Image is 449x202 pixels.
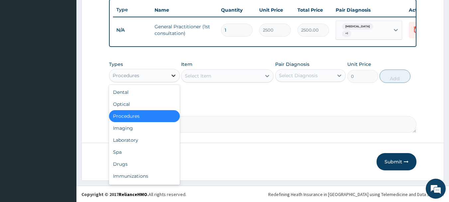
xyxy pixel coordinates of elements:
[109,110,180,122] div: Procedures
[12,33,27,50] img: d_794563401_company_1708531726252_794563401
[294,3,332,17] th: Total Price
[109,122,180,134] div: Imaging
[109,134,180,146] div: Laboratory
[109,62,123,67] label: Types
[185,73,211,79] div: Select Item
[81,191,149,197] strong: Copyright © 2017 .
[279,72,318,79] div: Select Diagnosis
[380,70,410,83] button: Add
[109,158,180,170] div: Drugs
[151,3,218,17] th: Name
[275,61,309,68] label: Pair Diagnosis
[109,146,180,158] div: Spa
[218,3,256,17] th: Quantity
[39,59,92,126] span: We're online!
[268,191,444,198] div: Redefining Heath Insurance in [GEOGRAPHIC_DATA] using Telemedicine and Data Science!
[181,61,192,68] label: Item
[109,182,180,194] div: Others
[151,20,218,40] td: General Practitioner (1st consultation)
[119,191,147,197] a: RelianceHMO
[35,37,112,46] div: Chat with us now
[342,30,351,37] span: + 1
[113,24,151,36] td: N/A
[109,170,180,182] div: Immunizations
[342,23,373,30] span: [MEDICAL_DATA]
[332,3,405,17] th: Pair Diagnosis
[113,4,151,16] th: Type
[109,107,417,112] label: Comment
[109,3,125,19] div: Minimize live chat window
[113,72,139,79] div: Procedures
[109,98,180,110] div: Optical
[256,3,294,17] th: Unit Price
[109,86,180,98] div: Dental
[377,153,416,170] button: Submit
[347,61,371,68] label: Unit Price
[3,133,127,156] textarea: Type your message and hit 'Enter'
[405,3,439,17] th: Actions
